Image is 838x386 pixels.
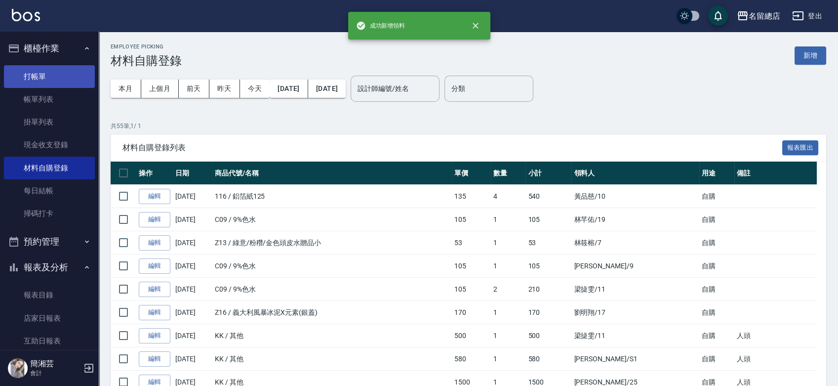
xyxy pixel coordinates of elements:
[212,231,452,255] td: Z13 / 綠意/粉穳/金色頭皮水贈品小
[308,80,346,98] button: [DATE]
[452,231,490,255] td: 53
[795,46,826,65] button: 新增
[212,185,452,208] td: 116 / 鋁箔紙125
[139,305,170,320] a: 編輯
[788,7,826,25] button: 登出
[4,133,95,156] a: 現金收支登錄
[571,162,699,185] th: 領料人
[734,162,817,185] th: 備註
[173,162,212,185] th: 日期
[212,301,452,324] td: Z16 / 義大利風暴冰泥X元素(銀蓋)
[173,255,212,278] td: [DATE]
[525,301,571,324] td: 170
[173,208,212,231] td: [DATE]
[212,347,452,371] td: KK / 其他
[699,231,734,255] td: 自購
[491,347,526,371] td: 1
[111,122,826,130] p: 共 55 筆, 1 / 1
[173,347,212,371] td: [DATE]
[733,6,784,26] button: 名留總店
[111,54,182,68] h3: 材料自購登錄
[699,347,734,371] td: 自購
[491,231,526,255] td: 1
[452,185,490,208] td: 135
[571,278,699,301] td: 梁㨗雯 /11
[139,212,170,227] a: 編輯
[212,162,452,185] th: 商品代號/名稱
[8,358,28,378] img: Person
[4,36,95,61] button: 櫃檯作業
[465,15,486,37] button: close
[139,328,170,343] a: 編輯
[525,278,571,301] td: 210
[699,162,734,185] th: 用途
[525,255,571,278] td: 105
[139,235,170,251] a: 編輯
[699,185,734,208] td: 自購
[212,324,452,347] td: KK / 其他
[179,80,209,98] button: 前天
[491,185,526,208] td: 4
[452,301,490,324] td: 170
[491,208,526,231] td: 1
[4,179,95,202] a: 每日結帳
[795,50,826,60] a: 新增
[571,347,699,371] td: [PERSON_NAME] /S1
[452,278,490,301] td: 105
[122,143,782,153] span: 材料自購登錄列表
[4,284,95,306] a: 報表目錄
[571,231,699,255] td: 林筱榕 /7
[491,324,526,347] td: 1
[452,162,490,185] th: 單價
[212,255,452,278] td: C09 / 9%色水
[4,307,95,330] a: 店家日報表
[139,258,170,274] a: 編輯
[30,359,80,369] h5: 簡湘芸
[699,324,734,347] td: 自購
[571,255,699,278] td: [PERSON_NAME] /9
[571,208,699,231] td: 林芊佑 /19
[525,231,571,255] td: 53
[173,185,212,208] td: [DATE]
[139,351,170,367] a: 編輯
[734,324,817,347] td: 人頭
[491,301,526,324] td: 1
[699,255,734,278] td: 自購
[525,347,571,371] td: 580
[136,162,173,185] th: 操作
[699,301,734,324] td: 自購
[173,301,212,324] td: [DATE]
[571,301,699,324] td: 劉明翔 /17
[699,208,734,231] td: 自購
[141,80,179,98] button: 上個月
[356,21,405,31] span: 成功新增領料
[452,324,490,347] td: 500
[782,140,819,156] button: 報表匯出
[491,162,526,185] th: 數量
[452,255,490,278] td: 105
[699,278,734,301] td: 自購
[452,208,490,231] td: 105
[4,202,95,225] a: 掃碼打卡
[4,229,95,255] button: 預約管理
[749,10,780,22] div: 名留總店
[111,80,141,98] button: 本月
[525,324,571,347] td: 500
[240,80,270,98] button: 今天
[571,185,699,208] td: 黃品慈 /10
[491,255,526,278] td: 1
[4,88,95,111] a: 帳單列表
[12,9,40,21] img: Logo
[708,6,728,26] button: save
[4,157,95,179] a: 材料自購登錄
[173,278,212,301] td: [DATE]
[4,111,95,133] a: 掛單列表
[212,278,452,301] td: C09 / 9%色水
[139,189,170,204] a: 編輯
[173,231,212,255] td: [DATE]
[571,324,699,347] td: 梁㨗雯 /11
[525,162,571,185] th: 小計
[782,142,819,152] a: 報表匯出
[173,324,212,347] td: [DATE]
[4,65,95,88] a: 打帳單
